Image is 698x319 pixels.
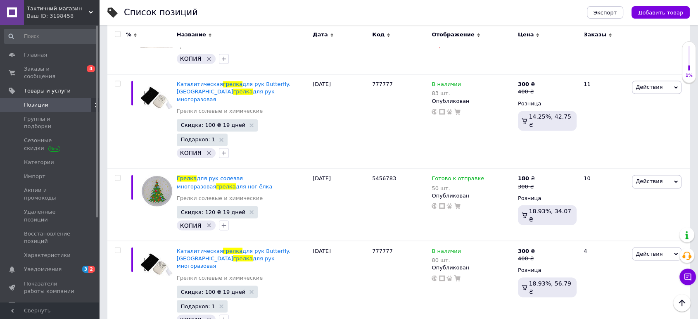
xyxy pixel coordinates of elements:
[24,252,71,259] span: Характеристики
[638,10,683,16] span: Добавить товар
[24,51,47,59] span: Главная
[432,31,474,38] span: Отображение
[181,303,215,309] span: Подарков: 1
[82,266,89,273] span: 3
[432,81,461,90] span: В наличии
[24,173,45,180] span: Импорт
[24,65,76,80] span: Заказы и сообщения
[518,81,535,88] div: ₴
[177,274,263,281] a: Грелки солевые и химические
[518,183,535,190] div: 300 ₴
[180,55,202,62] span: КОПИЯ
[181,137,215,142] span: Подарков: 1
[518,81,529,87] b: 300
[236,183,273,189] span: для ног ёлка
[177,175,197,181] span: Грелка
[24,208,76,223] span: Удаленные позиции
[177,175,243,189] span: для рук солевая многоразовая
[372,248,393,254] span: 777777
[311,74,370,169] div: [DATE]
[177,248,223,254] span: Каталитическая
[432,185,484,191] div: 50 шт.
[180,222,202,229] span: КОПИЯ
[27,5,89,12] span: Тактичний магазин
[126,31,131,38] span: %
[233,88,252,95] span: грелка
[518,31,534,38] span: Цена
[206,222,212,229] svg: Удалить метку
[177,81,290,102] a: Каталитическаягрелкадля рук Butterfly. [GEOGRAPHIC_DATA]грелкадля рук многоразовая
[432,192,514,199] div: Опубликован
[529,207,571,222] span: 18.93%, 34.07 ₴
[636,178,662,184] span: Действия
[181,289,245,294] span: Скидка: 100 ₴ 19 дней
[177,248,290,269] a: Каталитическаягрелкадля рук Butterfly. [GEOGRAPHIC_DATA]грелкадля рук многоразовая
[24,187,76,202] span: Акции и промокоды
[518,100,577,107] div: Розница
[4,29,97,44] input: Поиск
[223,248,242,254] span: грелка
[372,175,396,181] span: 5456783
[529,280,571,295] span: 18.93%, 56.79 ₴
[432,175,484,184] span: Готово к отправке
[518,255,535,262] div: 400 ₴
[518,88,535,95] div: 400 ₴
[24,230,76,245] span: Восстановление позиций
[679,269,696,285] button: Чат с покупателем
[177,175,273,189] a: Грелкадля рук солевая многоразоваягрелкадля ног ёлка
[372,81,393,87] span: 777777
[313,31,328,38] span: Дата
[181,122,245,128] span: Скидка: 100 ₴ 19 дней
[24,302,46,309] span: Отзывы
[177,31,206,38] span: Название
[88,266,95,273] span: 2
[177,194,263,202] a: Грелки солевые и химические
[233,255,252,261] span: грелка
[518,248,529,254] b: 300
[140,247,173,279] img: Каталитическая грелка для рук Butterfly. Бензиновая грелка для рук многоразовая
[587,6,623,19] button: Экспорт
[432,248,461,256] span: В наличии
[180,150,202,156] span: КОПИЯ
[518,266,577,274] div: Розница
[24,115,76,130] span: Группы и подборки
[24,280,76,295] span: Показатели работы компании
[206,150,212,156] svg: Удалить метку
[636,84,662,90] span: Действия
[518,175,535,182] div: ₴
[206,55,212,62] svg: Удалить метку
[24,137,76,152] span: Сезонные скидки
[177,88,275,102] span: для рук многоразовая
[594,10,617,16] span: Экспорт
[124,8,198,17] div: Список позиций
[579,169,630,241] div: 10
[177,255,275,269] span: для рук многоразовая
[636,250,662,257] span: Действия
[24,266,62,273] span: Уведомления
[24,159,54,166] span: Категории
[584,31,606,38] span: Заказы
[140,175,173,207] img: Грелка для рук солевая многоразовая грелка для ног ёлка
[579,74,630,169] div: 11
[432,90,461,96] div: 83 шт.
[673,294,691,312] button: Наверх
[518,247,535,255] div: ₴
[181,209,245,214] span: Скидка: 120 ₴ 19 дней
[140,81,173,113] img: Каталитическая грелка для рук Butterfly. Бензиновая грелка для рук многоразовая
[24,101,48,109] span: Позиции
[27,12,99,20] div: Ваш ID: 3198458
[529,113,571,128] span: 14.25%, 42.75 ₴
[223,81,242,87] span: грелка
[177,107,263,115] a: Грелки солевые и химические
[682,73,696,79] div: 1%
[87,65,95,72] span: 4
[432,98,514,105] div: Опубликован
[177,81,223,87] span: Каталитическая
[432,257,461,263] div: 80 шт.
[432,264,514,271] div: Опубликован
[372,31,385,38] span: Код
[24,87,71,95] span: Товары и услуги
[311,169,370,241] div: [DATE]
[216,183,235,189] span: грелка
[518,175,529,181] b: 180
